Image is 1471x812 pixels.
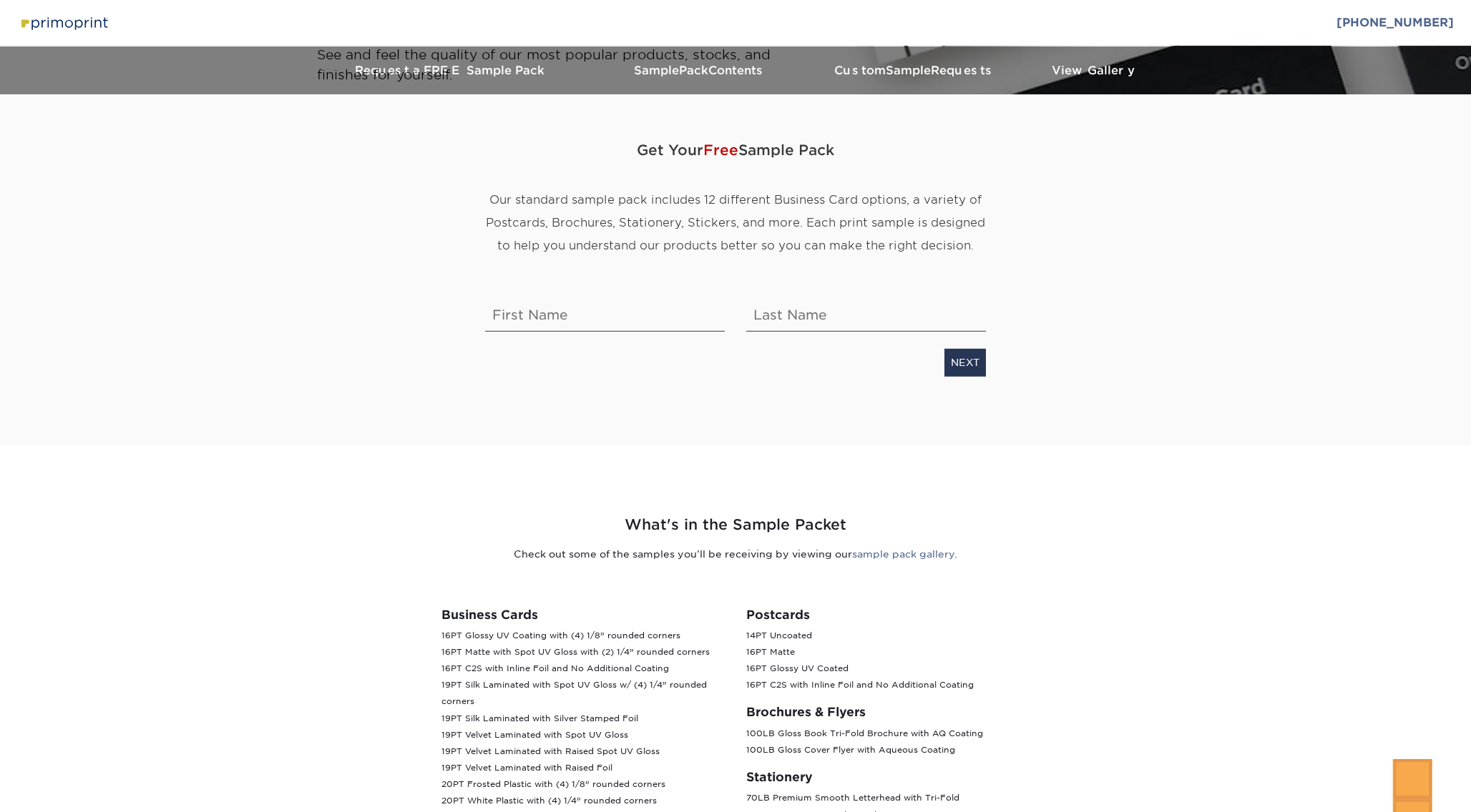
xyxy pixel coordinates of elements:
[17,13,110,33] img: Primoprint
[746,726,1030,758] p: 100LB Gloss Book Tri-Fold Brochure with AQ Coating 100LB Gloss Cover Flyer with Aqueous Coating
[1336,16,1454,29] a: [PHONE_NUMBER]
[807,64,1022,77] h3: Custom Requests
[746,628,1030,694] p: 14PT Uncoated 16PT Matte 16PT Glossy UV Coated 16PT C2S with Inline Foil and No Additional Coating
[746,705,1030,719] h3: Brochures & Flyers
[852,548,954,560] a: sample pack gallery
[486,193,985,252] span: Our standard sample pack includes 12 different Business Card options, a variety of Postcards, Bro...
[317,547,1154,561] p: Check out some of the samples you’ll be receiving by viewing our .
[306,64,592,77] h3: Request a FREE Sample Pack
[703,142,738,159] span: Free
[807,46,1022,94] a: CustomSampleRequests
[317,45,807,84] p: See and feel the quality of our most popular products, stocks, and finishes for yourself.
[886,64,931,77] span: Sample
[317,514,1154,536] h2: What's in the Sample Packet
[1022,64,1165,77] h3: View Gallery
[1022,46,1165,94] a: View Gallery
[485,129,986,172] span: Get Your Sample Pack
[944,349,986,376] a: NEXT
[441,608,725,622] h3: Business Cards
[306,46,592,94] a: Request a FREE Sample Pack
[746,770,1030,784] h3: Stationery
[746,608,1030,622] h3: Postcards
